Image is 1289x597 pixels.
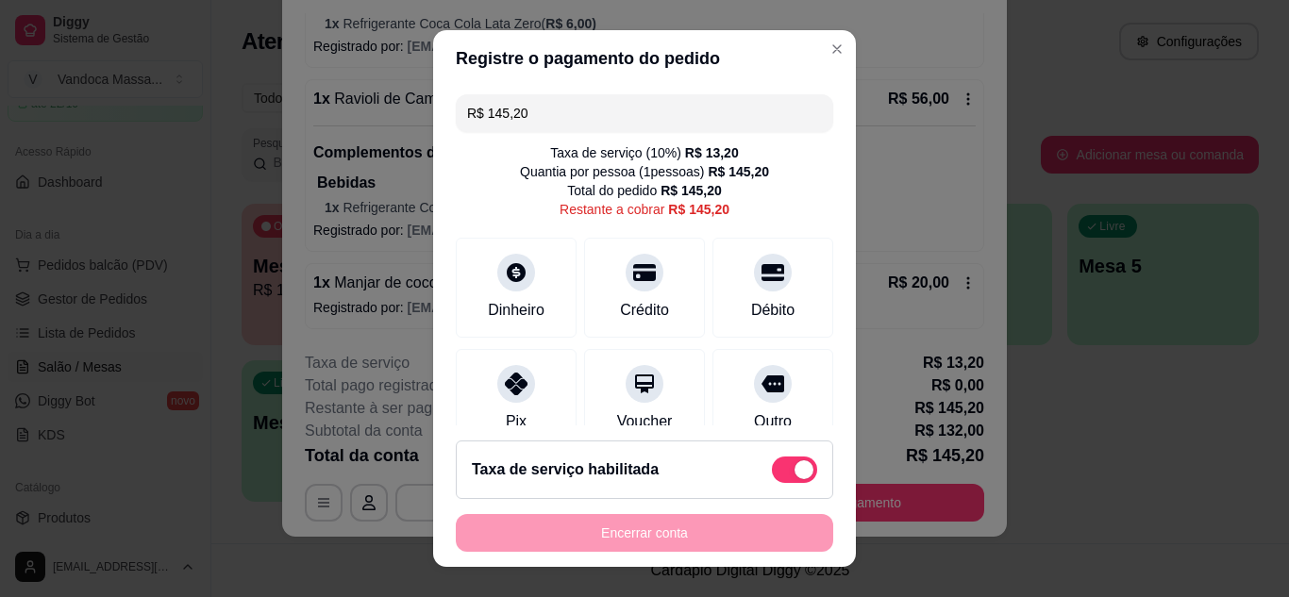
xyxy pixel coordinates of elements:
button: Close [822,34,852,64]
h2: Taxa de serviço habilitada [472,458,659,481]
div: Restante a cobrar [560,200,729,219]
div: Outro [754,410,792,433]
div: R$ 145,20 [668,200,729,219]
div: Débito [751,299,795,322]
div: Pix [506,410,527,433]
div: R$ 145,20 [708,162,769,181]
div: Total do pedido [567,181,722,200]
div: Quantia por pessoa ( 1 pessoas) [520,162,769,181]
div: Crédito [620,299,669,322]
div: Dinheiro [488,299,544,322]
input: Ex.: hambúrguer de cordeiro [467,94,822,132]
header: Registre o pagamento do pedido [433,30,856,87]
div: R$ 145,20 [661,181,722,200]
div: Taxa de serviço ( 10 %) [550,143,738,162]
div: R$ 13,20 [685,143,739,162]
div: Voucher [617,410,673,433]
